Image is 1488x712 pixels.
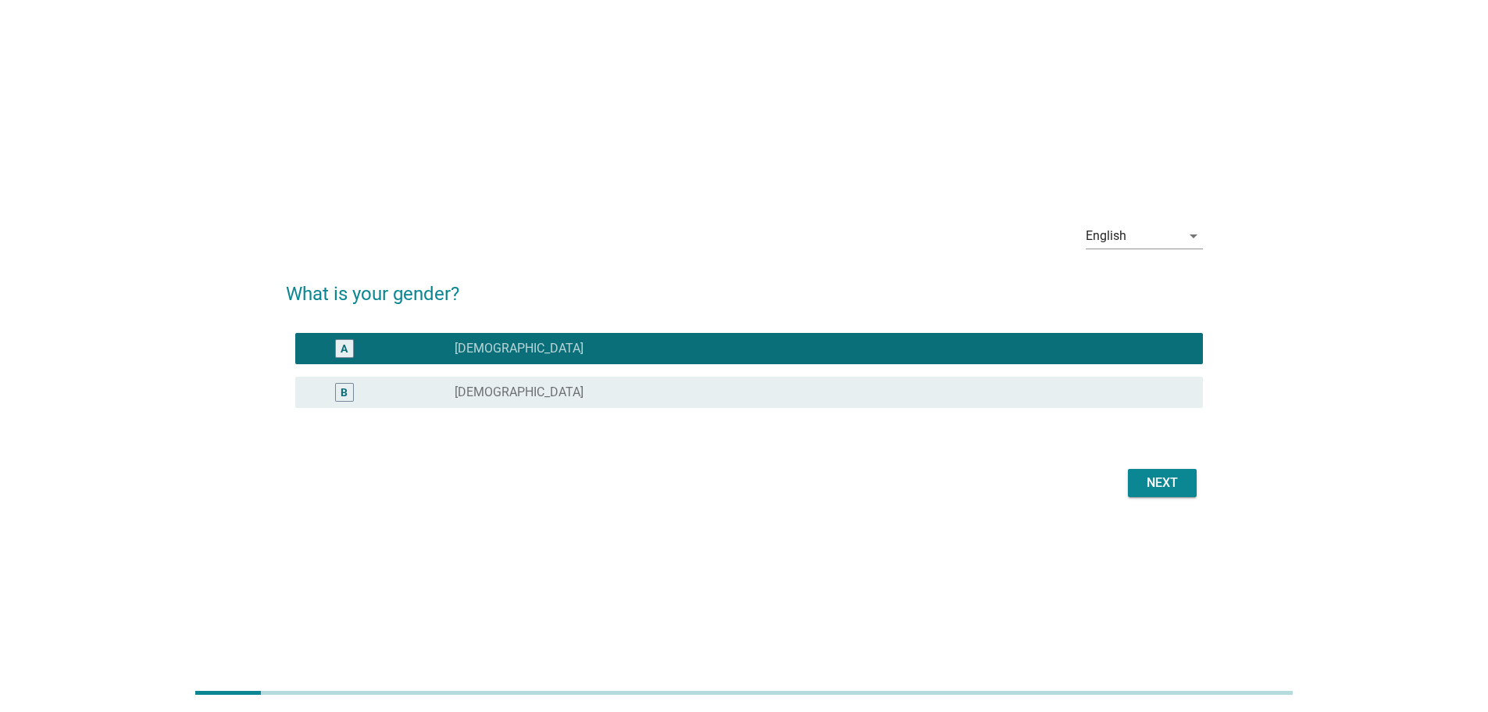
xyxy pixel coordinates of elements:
[341,384,348,400] div: B
[341,340,348,356] div: A
[1140,474,1184,492] div: Next
[455,341,583,356] label: [DEMOGRAPHIC_DATA]
[1086,229,1126,243] div: English
[1184,227,1203,245] i: arrow_drop_down
[286,264,1203,308] h2: What is your gender?
[1128,469,1197,497] button: Next
[455,385,583,400] label: [DEMOGRAPHIC_DATA]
